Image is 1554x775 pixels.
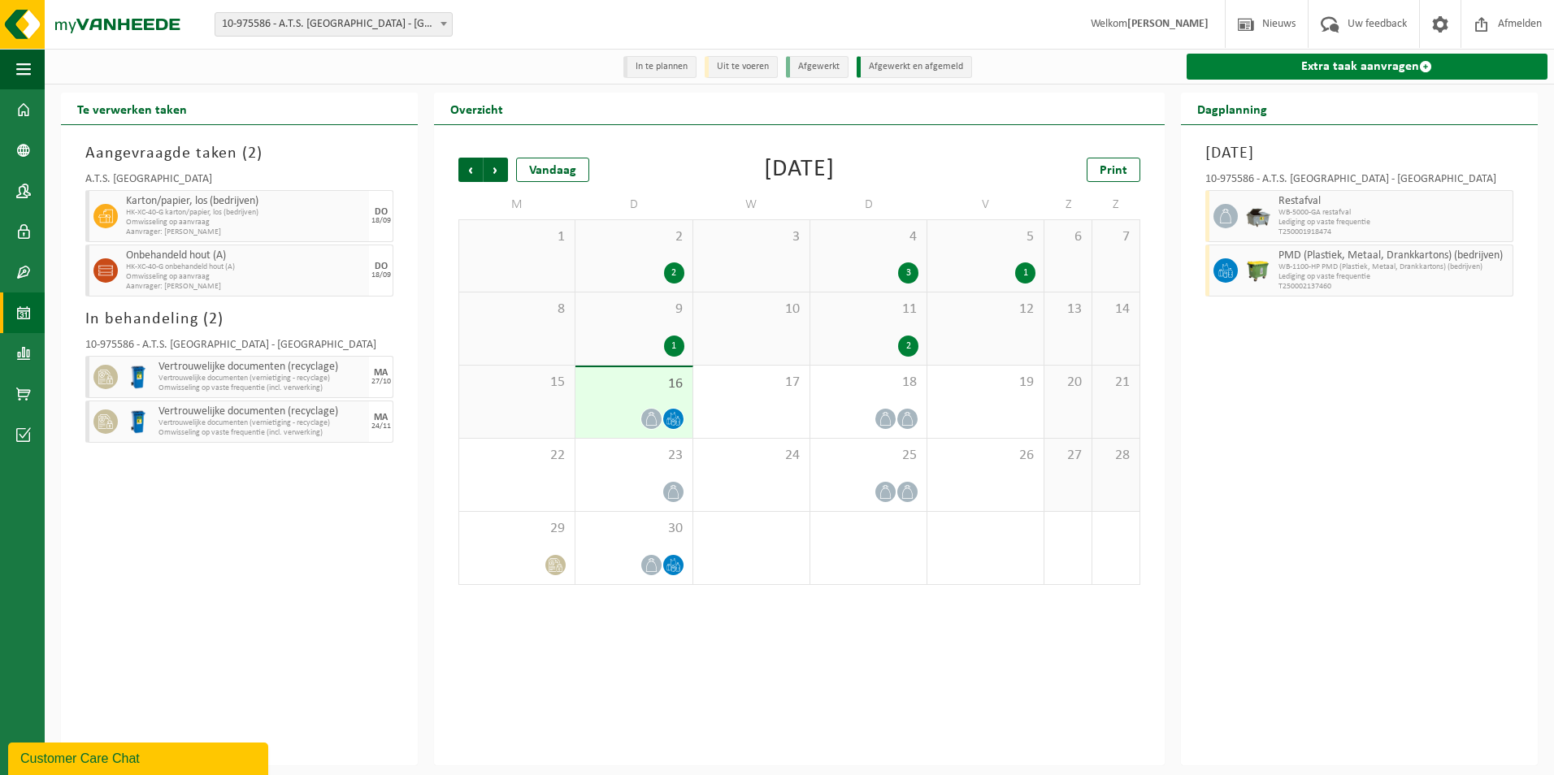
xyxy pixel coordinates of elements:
[1187,54,1547,80] a: Extra taak aanvragen
[374,368,388,378] div: MA
[467,374,566,392] span: 15
[158,418,365,428] span: Vertrouwelijke documenten (vernietiging - recyclage)
[467,520,566,538] span: 29
[1127,18,1209,30] strong: [PERSON_NAME]
[1205,174,1513,190] div: 10-975586 - A.T.S. [GEOGRAPHIC_DATA] - [GEOGRAPHIC_DATA]
[1100,301,1131,318] span: 14
[1278,208,1508,218] span: WB-5000-GA restafval
[1246,204,1270,228] img: WB-5000-GAL-GY-01
[1278,195,1508,208] span: Restafval
[818,374,918,392] span: 18
[1092,190,1140,219] td: Z
[1044,190,1092,219] td: Z
[85,340,393,356] div: 10-975586 - A.T.S. [GEOGRAPHIC_DATA] - [GEOGRAPHIC_DATA]
[701,374,801,392] span: 17
[371,422,391,431] div: 24/11
[85,307,393,331] h3: In behandeling ( )
[158,405,365,418] span: Vertrouwelijke documenten (recyclage)
[584,228,684,246] span: 2
[1278,218,1508,227] span: Lediging op vaste frequentie
[516,158,589,182] div: Vandaag
[1100,374,1131,392] span: 21
[158,428,365,438] span: Omwisseling op vaste frequentie (incl. verwerking)
[764,158,835,182] div: [DATE]
[935,301,1035,318] span: 12
[935,447,1035,465] span: 26
[810,190,927,219] td: D
[467,228,566,246] span: 1
[371,271,391,279] div: 18/09
[1100,164,1127,177] span: Print
[126,227,365,237] span: Aanvrager: [PERSON_NAME]
[371,378,391,386] div: 27/10
[371,217,391,225] div: 18/09
[664,336,684,357] div: 1
[818,447,918,465] span: 25
[126,218,365,227] span: Omwisseling op aanvraag
[786,56,849,78] li: Afgewerkt
[1278,227,1508,237] span: T250001918474
[1246,258,1270,283] img: WB-1100-HPE-GN-50
[1278,249,1508,262] span: PMD (Plastiek, Metaal, Drankkartons) (bedrijven)
[126,208,365,218] span: HK-XC-40-G karton/papier, los (bedrijven)
[126,365,150,389] img: WB-0240-HPE-BE-09
[1278,282,1508,292] span: T250002137460
[1053,228,1083,246] span: 6
[1053,447,1083,465] span: 27
[248,145,257,162] span: 2
[126,272,365,282] span: Omwisseling op aanvraag
[467,447,566,465] span: 22
[1015,262,1035,284] div: 1
[85,141,393,166] h3: Aangevraagde taken ( )
[375,207,388,217] div: DO
[126,282,365,292] span: Aanvrager: [PERSON_NAME]
[1100,228,1131,246] span: 7
[458,158,483,182] span: Vorige
[623,56,697,78] li: In te plannen
[126,409,150,434] img: WB-0240-HPE-BE-09
[215,12,453,37] span: 10-975586 - A.T.S. MERELBEKE - MERELBEKE
[693,190,810,219] td: W
[85,174,393,190] div: A.T.S. [GEOGRAPHIC_DATA]
[898,262,918,284] div: 3
[1087,158,1140,182] a: Print
[215,13,452,36] span: 10-975586 - A.T.S. MERELBEKE - MERELBEKE
[158,383,365,393] span: Omwisseling op vaste frequentie (incl. verwerking)
[1053,374,1083,392] span: 20
[126,262,365,272] span: HK-XC-40-G onbehandeld hout (A)
[1278,272,1508,282] span: Lediging op vaste frequentie
[375,262,388,271] div: DO
[701,447,801,465] span: 24
[584,301,684,318] span: 9
[1278,262,1508,272] span: WB-1100-HP PMD (Plastiek, Metaal, Drankkartons) (bedrijven)
[126,249,365,262] span: Onbehandeld hout (A)
[1181,93,1283,124] h2: Dagplanning
[467,301,566,318] span: 8
[927,190,1044,219] td: V
[701,301,801,318] span: 10
[664,262,684,284] div: 2
[1053,301,1083,318] span: 13
[584,447,684,465] span: 23
[61,93,203,124] h2: Te verwerken taken
[898,336,918,357] div: 2
[158,361,365,374] span: Vertrouwelijke documenten (recyclage)
[705,56,778,78] li: Uit te voeren
[857,56,972,78] li: Afgewerkt en afgemeld
[158,374,365,383] span: Vertrouwelijke documenten (vernietiging - recyclage)
[126,195,365,208] span: Karton/papier, los (bedrijven)
[584,375,684,393] span: 16
[935,228,1035,246] span: 5
[209,311,218,327] span: 2
[701,228,801,246] span: 3
[8,739,271,775] iframe: chat widget
[434,93,519,124] h2: Overzicht
[935,374,1035,392] span: 19
[374,413,388,422] div: MA
[458,190,575,219] td: M
[1100,447,1131,465] span: 28
[818,301,918,318] span: 11
[1205,141,1513,166] h3: [DATE]
[484,158,508,182] span: Volgende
